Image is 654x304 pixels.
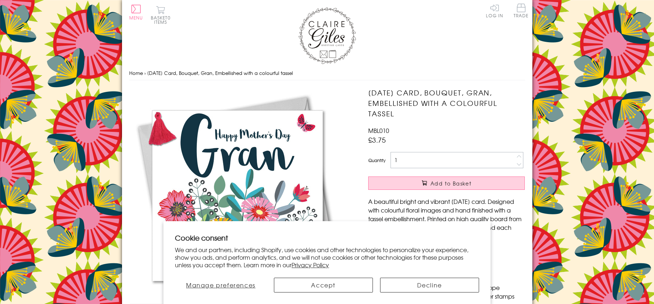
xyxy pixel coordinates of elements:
[129,14,143,21] span: Menu
[274,278,373,292] button: Accept
[147,70,293,76] span: [DATE] Card, Bouquet, Gran, Embellished with a colourful tassel
[186,281,256,289] span: Manage preferences
[175,246,479,268] p: We and our partners, including Shopify, use cookies and other technologies to personalize your ex...
[368,126,389,135] span: MBL010
[154,14,171,25] span: 0 items
[144,70,146,76] span: ›
[129,70,143,76] a: Home
[368,135,386,145] span: £3.75
[175,233,479,243] h2: Cookie consent
[129,5,143,20] button: Menu
[151,6,171,24] button: Basket0 items
[368,197,525,240] p: A beautiful bright and vibrant [DATE] card. Designed with colourful floral images and hand finish...
[368,157,385,164] label: Quantity
[298,7,356,64] img: Claire Giles Greetings Cards
[368,88,525,119] h1: [DATE] Card, Bouquet, Gran, Embellished with a colourful tassel
[368,176,525,190] button: Add to Basket
[380,278,479,292] button: Decline
[486,4,503,18] a: Log In
[129,66,525,81] nav: breadcrumbs
[514,4,529,19] a: Trade
[175,278,266,292] button: Manage preferences
[514,4,529,18] span: Trade
[430,180,472,187] span: Add to Basket
[129,88,345,304] img: Mother's Day Card, Bouquet, Gran, Embellished with a colourful tassel
[292,260,329,269] a: Privacy Policy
